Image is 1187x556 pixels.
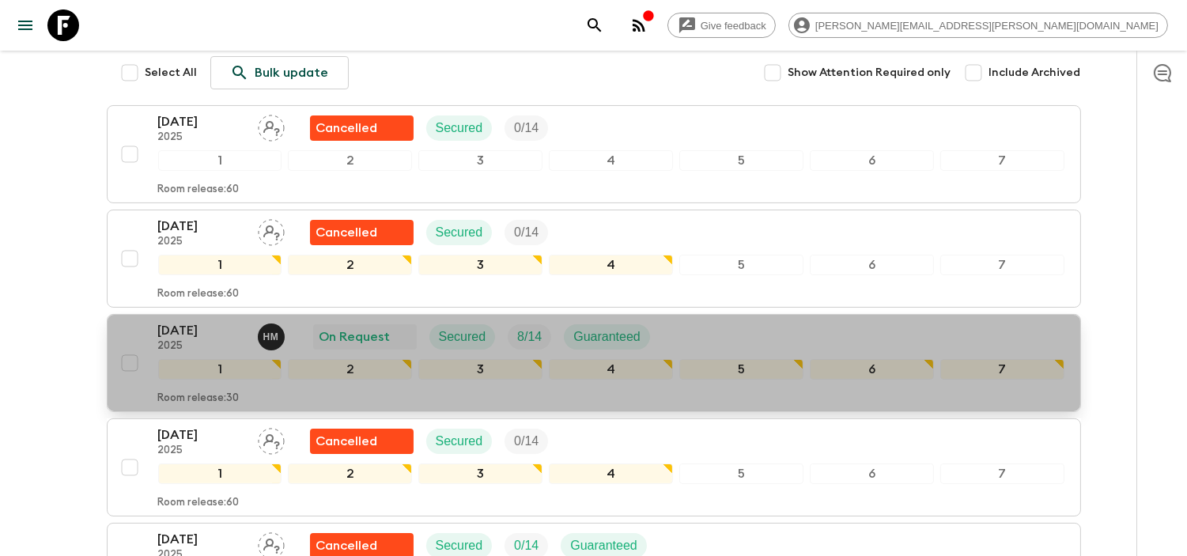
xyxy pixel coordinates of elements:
div: 6 [810,255,934,275]
p: On Request [319,327,391,346]
p: [DATE] [158,112,245,131]
div: 2 [288,150,412,171]
a: Give feedback [667,13,776,38]
p: Guaranteed [573,327,641,346]
p: 2025 [158,236,245,248]
div: Secured [426,115,493,141]
a: Bulk update [210,56,349,89]
div: 7 [940,463,1064,484]
div: 6 [810,463,934,484]
span: Assign pack leader [258,119,285,132]
span: Hob Medina [258,328,288,341]
p: [DATE] [158,530,245,549]
p: [DATE] [158,321,245,340]
div: 4 [549,463,673,484]
div: 5 [679,150,803,171]
p: Cancelled [316,432,378,451]
div: 2 [288,255,412,275]
p: Cancelled [316,536,378,555]
p: 2025 [158,131,245,144]
div: [PERSON_NAME][EMAIL_ADDRESS][PERSON_NAME][DOMAIN_NAME] [788,13,1168,38]
button: menu [9,9,41,41]
button: [DATE]2025Assign pack leaderFlash Pack cancellationSecuredTrip Fill1234567Room release:60 [107,210,1081,308]
div: 5 [679,359,803,380]
div: Trip Fill [505,115,548,141]
p: Secured [436,223,483,242]
button: [DATE]2025Hob MedinaOn RequestSecuredTrip FillGuaranteed1234567Room release:30 [107,314,1081,412]
div: 3 [418,150,542,171]
div: 7 [940,150,1064,171]
span: Assign pack leader [258,224,285,236]
p: Cancelled [316,119,378,138]
div: 7 [940,255,1064,275]
div: 4 [549,359,673,380]
p: [DATE] [158,217,245,236]
div: Flash Pack cancellation [310,220,414,245]
p: Room release: 60 [158,497,240,509]
span: Show Attention Required only [788,65,951,81]
p: Cancelled [316,223,378,242]
div: Trip Fill [508,324,551,350]
div: 5 [679,463,803,484]
p: Secured [439,327,486,346]
div: 6 [810,150,934,171]
p: Secured [436,536,483,555]
span: Assign pack leader [258,433,285,445]
p: Room release: 30 [158,392,240,405]
p: 0 / 14 [514,536,539,555]
div: 4 [549,150,673,171]
div: 7 [940,359,1064,380]
span: Include Archived [989,65,1081,81]
div: Flash Pack cancellation [310,115,414,141]
div: Trip Fill [505,220,548,245]
p: 0 / 14 [514,223,539,242]
p: 0 / 14 [514,119,539,138]
div: 1 [158,150,282,171]
span: Give feedback [692,20,775,32]
p: Secured [436,432,483,451]
button: HM [258,323,288,350]
p: [DATE] [158,426,245,444]
p: Secured [436,119,483,138]
div: 2 [288,463,412,484]
div: 6 [810,359,934,380]
div: 2 [288,359,412,380]
div: 5 [679,255,803,275]
p: 2025 [158,444,245,457]
div: 1 [158,255,282,275]
button: [DATE]2025Assign pack leaderFlash Pack cancellationSecuredTrip Fill1234567Room release:60 [107,105,1081,203]
div: 3 [418,463,542,484]
p: Guaranteed [570,536,637,555]
span: Select All [146,65,198,81]
div: Secured [426,429,493,454]
button: [DATE]2025Assign pack leaderFlash Pack cancellationSecuredTrip Fill1234567Room release:60 [107,418,1081,516]
p: Bulk update [255,63,329,82]
div: Secured [429,324,496,350]
div: 4 [549,255,673,275]
span: Assign pack leader [258,537,285,550]
div: Trip Fill [505,429,548,454]
div: Flash Pack cancellation [310,429,414,454]
p: Room release: 60 [158,288,240,301]
div: 1 [158,359,282,380]
span: [PERSON_NAME][EMAIL_ADDRESS][PERSON_NAME][DOMAIN_NAME] [807,20,1167,32]
p: 8 / 14 [517,327,542,346]
button: search adventures [579,9,611,41]
div: Secured [426,220,493,245]
p: H M [263,331,279,343]
p: 0 / 14 [514,432,539,451]
div: 3 [418,359,542,380]
div: 1 [158,463,282,484]
div: 3 [418,255,542,275]
p: 2025 [158,340,245,353]
p: Room release: 60 [158,183,240,196]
